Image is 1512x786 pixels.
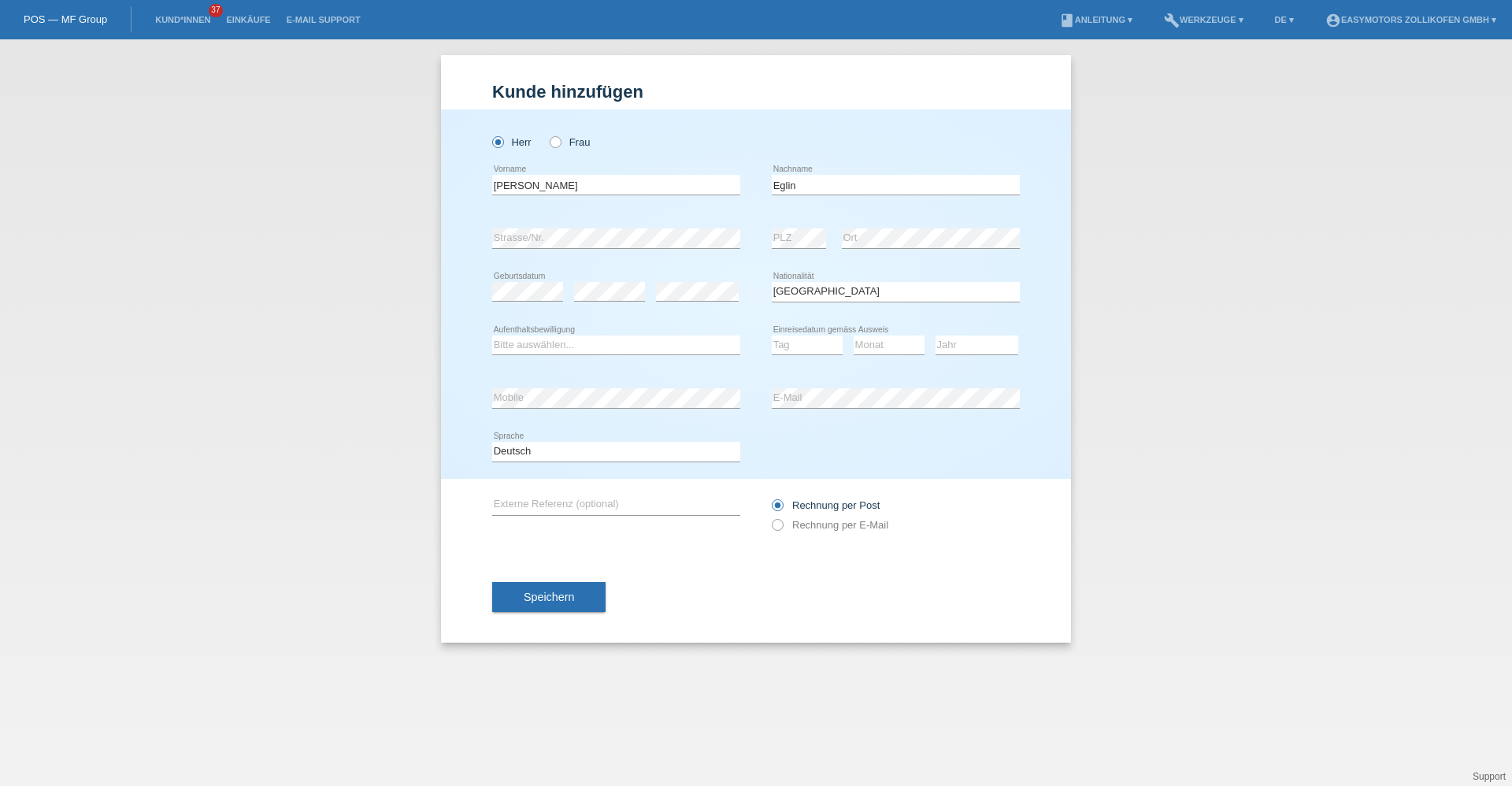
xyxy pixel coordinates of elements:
[772,519,782,539] input: Rechnung per E-Mail
[1156,15,1251,24] a: buildWerkzeuge ▾
[1059,13,1075,28] i: book
[1473,771,1506,782] a: Support
[209,4,223,17] span: 37
[24,13,107,25] a: POS — MF Group
[1051,15,1140,24] a: bookAnleitung ▾
[279,15,369,24] a: E-Mail Support
[492,136,532,148] label: Herr
[492,582,606,612] button: Speichern
[772,499,782,519] input: Rechnung per Post
[550,136,590,148] label: Frau
[550,136,560,146] input: Frau
[1267,15,1302,24] a: DE ▾
[772,499,880,511] label: Rechnung per Post
[1164,13,1180,28] i: build
[1325,13,1341,28] i: account_circle
[524,591,574,603] span: Speichern
[1317,15,1504,24] a: account_circleEasymotors Zollikofen GmbH ▾
[772,519,888,531] label: Rechnung per E-Mail
[218,15,278,24] a: Einkäufe
[147,15,218,24] a: Kund*innen
[492,136,502,146] input: Herr
[492,82,1020,102] h1: Kunde hinzufügen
